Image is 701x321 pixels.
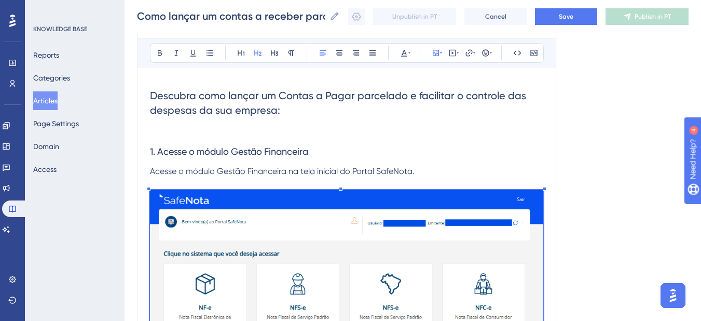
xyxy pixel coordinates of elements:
span: Descubra como lançar um Contas a Pagar parcelado e facilitar o controle das despesas da sua empresa: [150,89,529,116]
button: Domain [33,137,59,156]
button: Cancel [464,8,527,25]
button: Articles [33,91,58,110]
iframe: UserGuiding AI Assistant Launcher [657,280,689,311]
span: 1. Acesse o módulo Gestão Financeira [150,146,308,157]
span: Save [559,12,573,21]
button: Access [33,160,57,179]
input: Article Name [137,9,325,23]
button: Categories [33,69,70,87]
span: Need Help? [24,3,65,15]
span: Acesse o módulo Gestão Financeira na tela inicial do Portal SafeNota. [150,166,415,176]
div: 4 [72,5,75,14]
span: Unpublish in PT [392,12,437,21]
span: Publish in PT [635,12,671,21]
button: Unpublish in PT [373,8,456,25]
button: Page Settings [33,114,79,133]
div: KNOWLEDGE BASE [33,25,87,33]
span: Cancel [485,12,506,21]
button: Publish in PT [606,8,689,25]
button: Reports [33,46,59,64]
button: Save [535,8,597,25]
